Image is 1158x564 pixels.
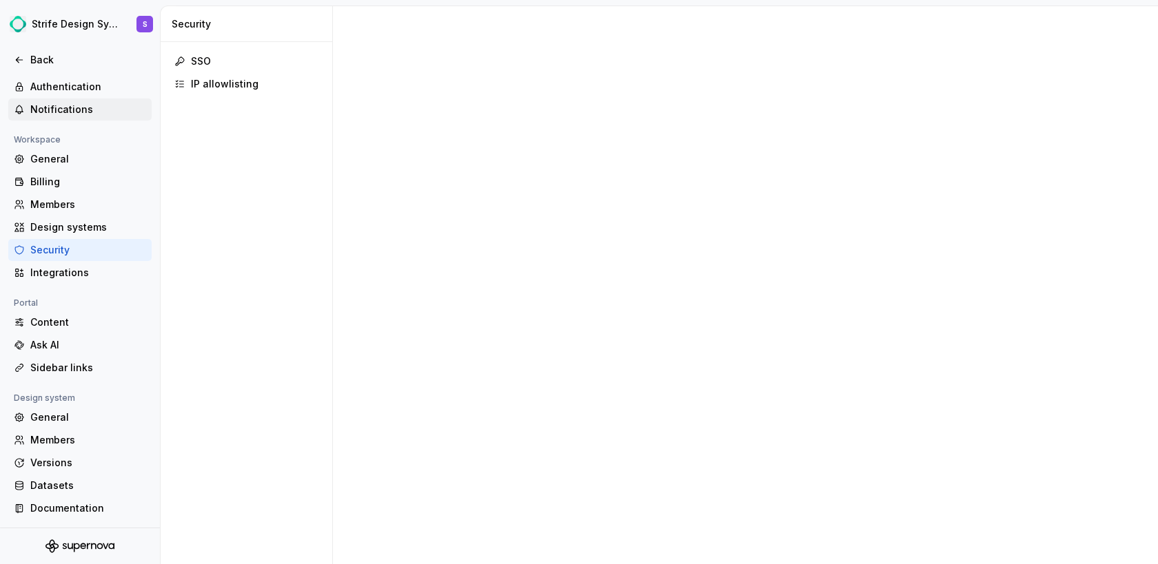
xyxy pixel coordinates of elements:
[30,53,146,67] div: Back
[30,103,146,116] div: Notifications
[30,80,146,94] div: Authentication
[30,198,146,211] div: Members
[143,19,148,30] div: S
[8,98,152,121] a: Notifications
[8,406,152,428] a: General
[30,501,146,515] div: Documentation
[30,243,146,257] div: Security
[8,49,152,71] a: Back
[8,311,152,333] a: Content
[8,474,152,497] a: Datasets
[169,73,324,95] a: IP allowlisting
[10,16,26,32] img: 21b91b01-957f-4e61-960f-db90ae25bf09.png
[8,497,152,519] a: Documentation
[8,194,152,216] a: Members
[30,315,146,329] div: Content
[45,539,114,553] svg: Supernova Logo
[8,295,43,311] div: Portal
[30,479,146,492] div: Datasets
[30,456,146,470] div: Versions
[30,266,146,280] div: Integrations
[8,171,152,193] a: Billing
[8,429,152,451] a: Members
[30,175,146,189] div: Billing
[8,262,152,284] a: Integrations
[8,216,152,238] a: Design systems
[172,17,327,31] div: Security
[3,9,157,39] button: Strife Design SystemS
[8,452,152,474] a: Versions
[30,361,146,375] div: Sidebar links
[8,390,81,406] div: Design system
[8,132,66,148] div: Workspace
[169,50,324,72] a: SSO
[8,148,152,170] a: General
[30,410,146,424] div: General
[8,239,152,261] a: Security
[30,220,146,234] div: Design systems
[30,338,146,352] div: Ask AI
[30,433,146,447] div: Members
[32,17,120,31] div: Strife Design System
[8,357,152,379] a: Sidebar links
[30,152,146,166] div: General
[191,77,318,91] div: IP allowlisting
[191,54,318,68] div: SSO
[8,76,152,98] a: Authentication
[8,334,152,356] a: Ask AI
